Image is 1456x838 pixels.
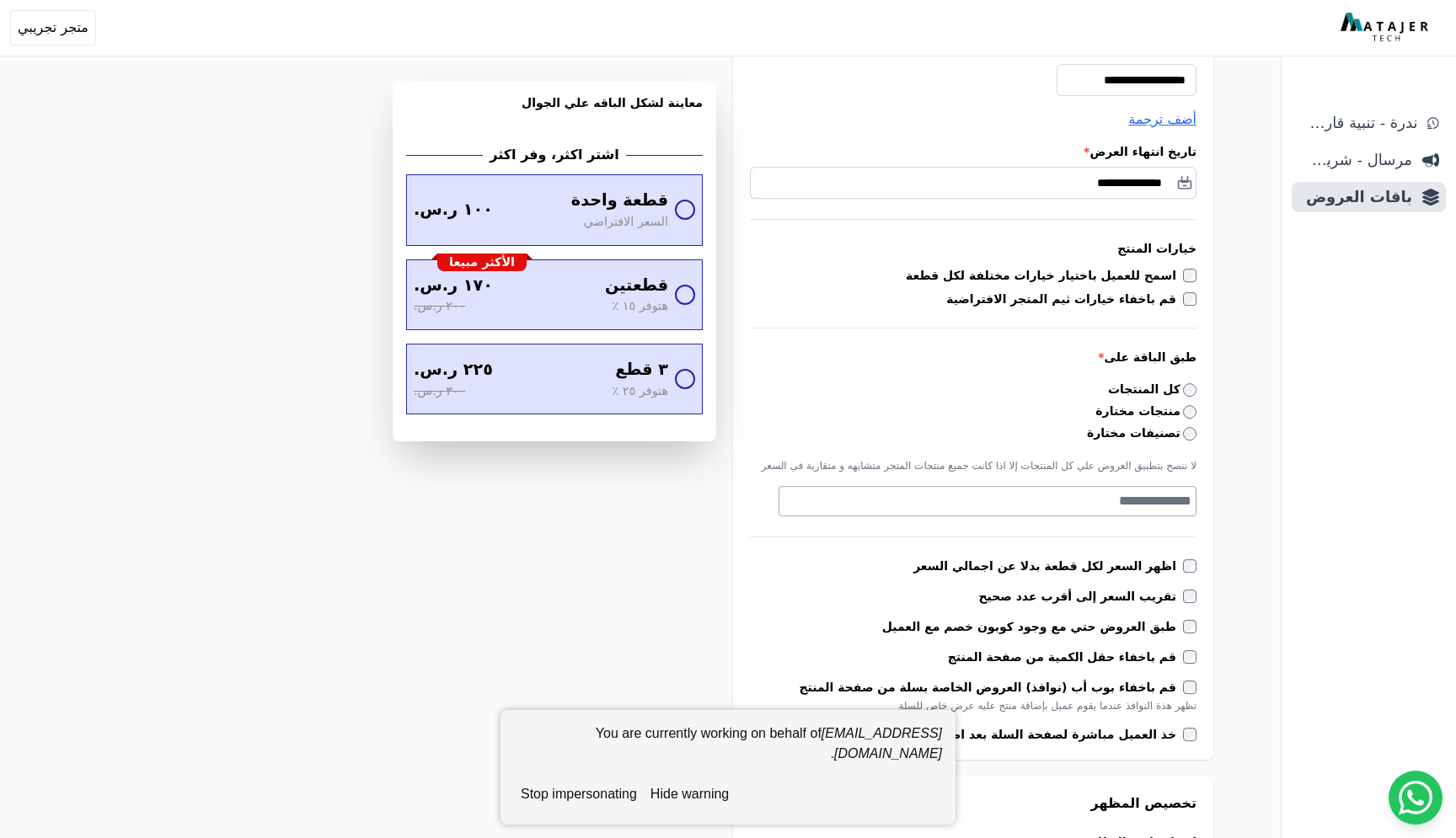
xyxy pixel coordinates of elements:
[1095,403,1196,420] label: منتجات مختارة
[605,274,668,298] span: قطعتين
[612,297,668,316] span: هتوفر ١٥ ٪
[615,358,668,382] span: ٣ قطع
[913,558,1183,574] label: اظهر السعر لكل قطعة بدلا عن اجمالي السعر
[891,726,1183,743] label: خذ العميل مباشرة لصفحة السلة بعد اضافة المنتج
[906,267,1183,284] label: اسمح للعميل باختيار خيارات مختلفة لكل قطعة
[750,793,1196,814] h3: تخصيص المظهر
[514,723,942,777] div: You are currently working on behalf of .
[584,213,668,232] span: السعر الافتراضي
[750,459,1196,472] p: لا ننصح بتطبيق العروض علي كل المنتجات إلا اذا كانت جميع منتجات المتجر متشابهه و متقاربة في السعر
[18,18,88,38] span: متجر تجريبي
[571,189,668,213] span: قطعة واحدة
[799,679,1183,696] label: قم باخفاء بوب أب (نوافذ) العروض الخاصة بسلة من صفحة المنتج
[437,254,527,272] div: الأكثر مبيعا
[1128,111,1196,127] span: أضف ترجمة
[1298,148,1412,172] span: مرسال - شريط دعاية
[1341,13,1432,43] img: MatajerTech Logo
[10,10,96,45] button: متجر تجريبي
[1183,383,1196,397] input: كل المنتجات
[1128,109,1196,130] button: أضف ترجمة
[948,649,1183,665] label: قم باخفاء حقل الكمية من صفحة المنتج
[644,777,736,811] button: hide warning
[414,297,465,316] span: ٢٠٠ ر.س.
[750,143,1196,160] label: تاريخ انتهاء العرض
[490,145,618,165] h2: اشتر اكثر، وفر اكثر
[414,358,493,382] span: ٢٢٥ ر.س.
[779,491,1191,511] textarea: Search
[414,198,493,222] span: ١٠٠ ر.س.
[750,349,1196,366] label: طبق الباقة على
[414,274,493,298] span: ١٧٠ ر.س.
[750,699,1196,713] div: تظهر هذة النوافذ عندما يقوم عميل بإضافة منتج عليه عرض خاص للسلة
[822,726,942,761] em: [EMAIL_ADDRESS][DOMAIN_NAME]
[1108,381,1196,398] label: كل المنتجات
[978,588,1183,605] label: تقريب السعر إلى أقرب عدد صحيح
[514,777,644,811] button: stop impersonating
[1298,111,1417,135] span: ندرة - تنبية قارب علي النفاذ
[406,94,703,131] h3: معاينة لشكل الباقه علي الجوال
[414,382,465,401] span: ٣٠٠ ر.س.
[750,240,1196,257] h3: خيارات المنتج
[946,291,1183,307] label: قم باخفاء خيارات ثيم المتجر الافتراضية
[1087,424,1196,442] label: تصنيفات مختارة
[1183,427,1196,440] input: تصنيفات مختارة
[882,618,1183,635] label: طبق العروض حتي مع وجود كوبون خصم مع العميل
[1183,405,1196,419] input: منتجات مختارة
[1298,185,1412,209] span: باقات العروض
[612,382,668,401] span: هتوفر ٢٥ ٪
